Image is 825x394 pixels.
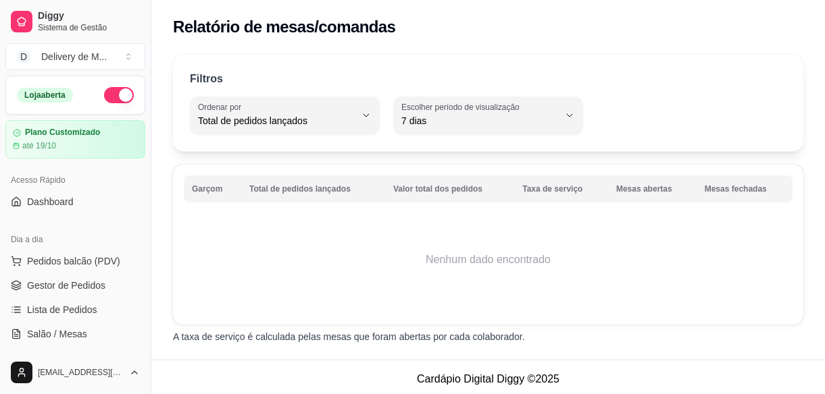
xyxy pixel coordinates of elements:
span: Pedidos balcão (PDV) [27,254,120,268]
div: Delivery de M ... [41,50,107,63]
th: Valor total dos pedidos [385,175,514,202]
button: Escolher período de visualização7 dias [393,96,583,134]
button: Pedidos balcão (PDV) [5,250,145,272]
button: Select a team [5,43,145,70]
th: Garçom [184,175,241,202]
th: Total de pedidos lançados [241,175,385,202]
a: Dashboard [5,191,145,213]
th: Taxa de serviço [514,175,608,202]
div: Loja aberta [17,88,73,103]
button: [EMAIL_ADDRESS][DOMAIN_NAME] [5,356,145,389]
article: Plano Customizado [25,128,100,138]
a: Plano Customizadoaté 19/10 [5,120,145,159]
label: Escolher período de visualização [401,101,524,113]
div: Dia a dia [5,229,145,250]
th: Mesas abertas [608,175,697,202]
span: Dashboard [27,195,74,208]
span: Total de pedidos lançados [198,114,355,128]
span: Diggy [38,10,140,22]
p: A taxa de serviço é calculada pelas mesas que foram abertas por cada colaborador. [173,330,803,343]
span: Lista de Pedidos [27,303,97,316]
article: até 19/10 [22,140,56,151]
span: [EMAIL_ADDRESS][DOMAIN_NAME] [38,367,124,378]
a: Diggy Botnovo [5,347,145,369]
span: Salão / Mesas [27,327,87,341]
span: Sistema de Gestão [38,22,140,33]
label: Ordenar por [198,101,246,113]
button: Alterar Status [104,87,134,103]
span: 7 dias [401,114,559,128]
h2: Relatório de mesas/comandas [173,16,395,38]
a: Gestor de Pedidos [5,275,145,296]
span: Gestor de Pedidos [27,279,105,292]
p: Filtros [190,71,223,87]
td: Nenhum dado encontrado [184,206,793,314]
a: Lista de Pedidos [5,299,145,320]
div: Acesso Rápido [5,169,145,191]
th: Mesas fechadas [697,175,793,202]
button: Ordenar porTotal de pedidos lançados [190,96,380,134]
span: D [17,50,30,63]
a: Salão / Mesas [5,323,145,345]
a: DiggySistema de Gestão [5,5,145,38]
